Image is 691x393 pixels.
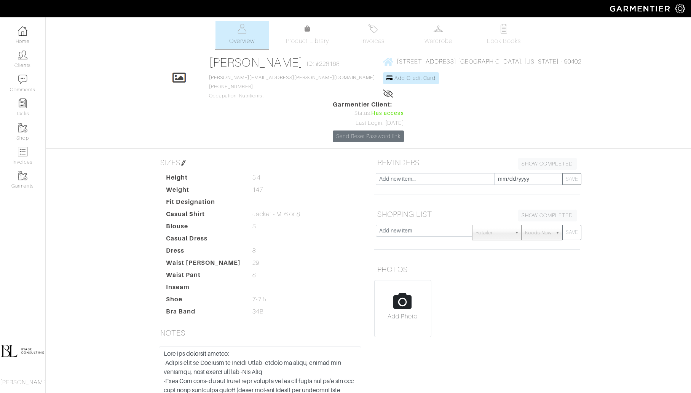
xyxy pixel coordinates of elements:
[487,37,521,46] span: Look Books
[383,57,581,66] a: [STREET_ADDRESS] [GEOGRAPHIC_DATA], [US_STATE] - 90402
[180,160,187,166] img: pen-cf24a1663064a2ec1b9c1bd2387e9de7a2fa800b781884d57f21acf72779bad2.png
[252,295,266,304] span: 7-7.5
[376,173,495,185] input: Add new item...
[518,158,577,170] a: SHOW COMPLETED
[229,37,255,46] span: Overview
[157,325,363,340] h5: NOTES
[606,2,675,15] img: garmentier-logo-header-white-b43fb05a5012e4ada735d5af1a66efaba907eab6374d6393d1fbf88cb4ef424d.png
[361,37,385,46] span: Invoices
[476,225,511,240] span: Retailer
[209,56,303,69] a: [PERSON_NAME]
[160,185,247,197] dt: Weight
[252,210,300,219] span: Jacket - M, 6 or 8
[160,197,247,210] dt: Fit Designation
[518,210,577,221] a: SHOW COMPLETED
[412,21,465,49] a: Wardrobe
[209,75,375,80] a: [PERSON_NAME][EMAIL_ADDRESS][PERSON_NAME][DOMAIN_NAME]
[394,75,436,81] span: Add Credit Card
[499,24,509,33] img: todo-9ac3debb85659649dc8f770b8b6100bb5dab4b48dedcbae339e5042a72dfd3cc.svg
[18,99,27,108] img: reminder-icon-8004d30b9f0a5d33ae49ab947aed9ed385cf756f9e5892f1edd6e32f2345188e.png
[18,75,27,84] img: comment-icon-a0a6a9ef722e966f86d9cbdc48e553b5cf19dbc54f86b18d962a5391bc8f6eb6.png
[252,270,256,280] span: 8
[562,225,581,240] button: SAVE
[160,246,247,258] dt: Dress
[374,207,580,222] h5: SHOPPING LIST
[562,173,581,185] button: SAVE
[252,185,263,194] span: 147
[346,21,400,49] a: Invoices
[237,24,247,33] img: basicinfo-40fd8af6dae0f16599ec9e87c0ef1c0a1fdea2edbe929e3d69a839185d80c458.svg
[18,26,27,36] img: dashboard-icon-dbcd8f5a0b271acd01030246c82b418ddd0df26cd7fceb0bd07c9910d44c42f6.png
[160,173,247,185] dt: Height
[675,4,685,13] img: gear-icon-white-bd11855cb880d31180b6d7d6211b90ccbf57a29d726f0c71d8c61bd08dd39cc2.png
[307,59,340,68] span: ID: #228168
[252,258,259,267] span: 29
[333,100,404,109] span: Garmentier Client:
[18,50,27,60] img: clients-icon-6bae9207a08558b7cb47a8932f037763ab4055f8c8b6bfacd5dc20c3e0201464.png
[333,109,404,118] div: Status:
[424,37,452,46] span: Wardrobe
[374,262,580,277] h5: PHOTOS
[18,147,27,156] img: orders-icon-0abe47150d42831381b5fb84f609e132dff9fe21cb692f30cb5eec754e2cba89.png
[252,173,260,182] span: 5'4
[397,58,581,65] span: [STREET_ADDRESS] [GEOGRAPHIC_DATA], [US_STATE] - 90402
[160,270,247,283] dt: Waist Pant
[160,258,247,270] dt: Waist [PERSON_NAME]
[383,72,439,84] a: Add Credit Card
[434,24,443,33] img: wardrobe-487a4870c1b7c33e795ec22d11cfc2ed9d08956e64fb3008fe2437562e282088.svg
[215,21,269,49] a: Overview
[157,155,363,170] h5: SIZES
[160,283,247,295] dt: Inseam
[477,21,531,49] a: Look Books
[160,222,247,234] dt: Blouse
[209,75,375,99] span: [PHONE_NUMBER] Occupation: Nutritionist
[281,24,334,46] a: Product Library
[525,225,552,240] span: Needs Now
[18,123,27,132] img: garments-icon-b7da505a4dc4fd61783c78ac3ca0ef83fa9d6f193b1c9dc38574b1d14d53ca28.png
[333,130,404,142] a: Send Reset Password link
[371,109,404,118] span: Has access
[160,295,247,307] dt: Shoe
[333,119,404,127] div: Last Login: [DATE]
[252,222,256,231] span: S
[368,24,378,33] img: orders-27d20c2124de7fd6de4e0e44c1d41de31381a507db9b33961299e4e07d508b8c.svg
[252,307,263,316] span: 34B
[18,171,27,180] img: garments-icon-b7da505a4dc4fd61783c78ac3ca0ef83fa9d6f193b1c9dc38574b1d14d53ca28.png
[160,234,247,246] dt: Casual Dress
[286,37,329,46] span: Product Library
[374,155,580,170] h5: REMINDERS
[160,307,247,319] dt: Bra Band
[252,246,256,255] span: 8
[160,210,247,222] dt: Casual Shirt
[376,225,473,237] input: Add new item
